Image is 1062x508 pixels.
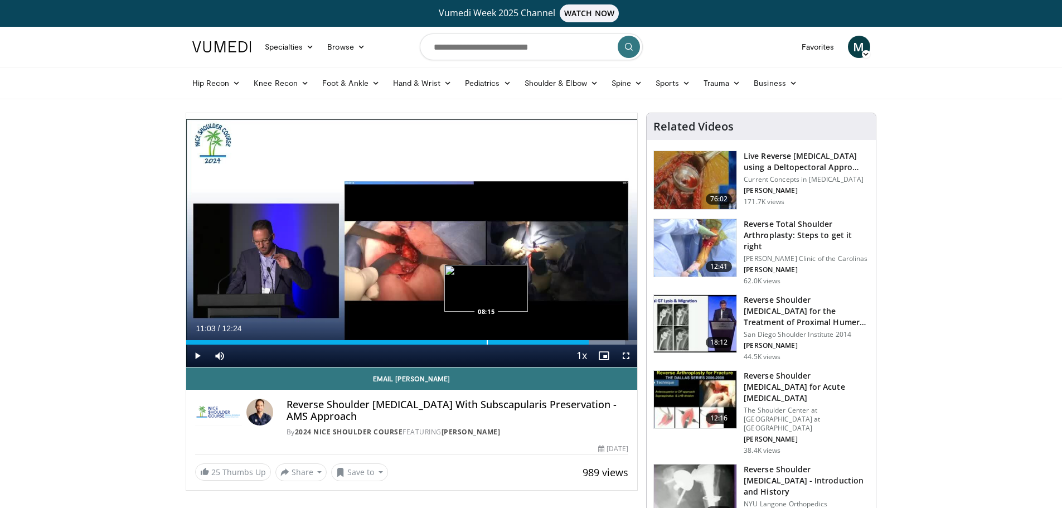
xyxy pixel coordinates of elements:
[186,340,638,345] div: Progress Bar
[208,345,231,367] button: Mute
[706,413,733,424] span: 12:16
[697,72,748,94] a: Trauma
[615,345,637,367] button: Fullscreen
[518,72,605,94] a: Shoulder & Elbow
[744,370,869,404] h3: Reverse Shoulder [MEDICAL_DATA] for Acute [MEDICAL_DATA]
[275,463,327,481] button: Share
[186,367,638,390] a: Email [PERSON_NAME]
[583,466,628,479] span: 989 views
[186,72,248,94] a: Hip Recon
[295,427,403,437] a: 2024 Nice Shoulder Course
[598,444,628,454] div: [DATE]
[196,324,216,333] span: 11:03
[654,295,736,353] img: Q2xRg7exoPLTwO8X4xMDoxOjA4MTsiGN.150x105_q85_crop-smart_upscale.jpg
[744,341,869,350] p: [PERSON_NAME]
[570,345,593,367] button: Playback Rate
[593,345,615,367] button: Enable picture-in-picture mode
[246,399,273,425] img: Avatar
[744,151,869,173] h3: Live Reverse [MEDICAL_DATA] using a Deltopectoral Appro…
[654,371,736,429] img: butch_reverse_arthroplasty_3.png.150x105_q85_crop-smart_upscale.jpg
[211,467,220,477] span: 25
[195,463,271,481] a: 25 Thumbs Up
[331,463,388,481] button: Save to
[258,36,321,58] a: Specialties
[287,427,628,437] div: By FEATURING
[560,4,619,22] span: WATCH NOW
[744,254,869,263] p: [PERSON_NAME] Clinic of the Carolinas
[653,151,869,210] a: 76:02 Live Reverse [MEDICAL_DATA] using a Deltopectoral Appro… Current Concepts in [MEDICAL_DATA]...
[316,72,386,94] a: Foot & Ankle
[287,399,628,423] h4: Reverse Shoulder [MEDICAL_DATA] With Subscapularis Preservation - AMS Approach
[795,36,841,58] a: Favorites
[706,337,733,348] span: 18:12
[848,36,870,58] a: M
[744,294,869,328] h3: Reverse Shoulder [MEDICAL_DATA] for the Treatment of Proximal Humeral …
[654,151,736,209] img: 684033_3.png.150x105_q85_crop-smart_upscale.jpg
[653,294,869,361] a: 18:12 Reverse Shoulder [MEDICAL_DATA] for the Treatment of Proximal Humeral … San Diego Shoulder ...
[744,175,869,184] p: Current Concepts in [MEDICAL_DATA]
[420,33,643,60] input: Search topics, interventions
[654,219,736,277] img: 326034_0000_1.png.150x105_q85_crop-smart_upscale.jpg
[744,277,780,286] p: 62.0K views
[186,345,208,367] button: Play
[744,330,869,339] p: San Diego Shoulder Institute 2014
[649,72,697,94] a: Sports
[744,406,869,433] p: The Shoulder Center at [GEOGRAPHIC_DATA] at [GEOGRAPHIC_DATA]
[218,324,220,333] span: /
[247,72,316,94] a: Knee Recon
[186,113,638,367] video-js: Video Player
[747,72,804,94] a: Business
[194,4,869,22] a: Vumedi Week 2025 ChannelWATCH NOW
[744,464,869,497] h3: Reverse Shoulder [MEDICAL_DATA] - Introduction and History
[458,72,518,94] a: Pediatrics
[321,36,372,58] a: Browse
[653,120,734,133] h4: Related Videos
[195,399,242,425] img: 2024 Nice Shoulder Course
[744,446,780,455] p: 38.4K views
[744,352,780,361] p: 44.5K views
[744,186,869,195] p: [PERSON_NAME]
[744,435,869,444] p: [PERSON_NAME]
[744,219,869,252] h3: Reverse Total Shoulder Arthroplasty: Steps to get it right
[706,261,733,272] span: 12:41
[605,72,649,94] a: Spine
[222,324,241,333] span: 12:24
[744,197,784,206] p: 171.7K views
[442,427,501,437] a: [PERSON_NAME]
[444,265,528,312] img: image.jpeg
[653,219,869,286] a: 12:41 Reverse Total Shoulder Arthroplasty: Steps to get it right [PERSON_NAME] Clinic of the Caro...
[192,41,251,52] img: VuMedi Logo
[744,265,869,274] p: [PERSON_NAME]
[386,72,458,94] a: Hand & Wrist
[653,370,869,455] a: 12:16 Reverse Shoulder [MEDICAL_DATA] for Acute [MEDICAL_DATA] The Shoulder Center at [GEOGRAPHIC...
[706,193,733,205] span: 76:02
